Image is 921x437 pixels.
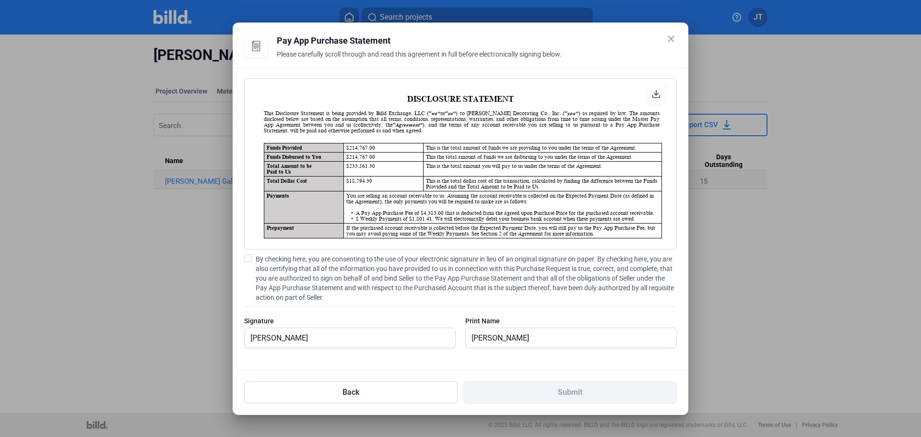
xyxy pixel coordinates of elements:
strong: Total Amount to be Paid to Us [267,163,312,175]
input: Print Name [466,328,666,348]
strong: Prepayment [267,225,294,231]
strong: Total Dollar Cost [267,178,307,184]
button: Submit [463,381,677,403]
div: This Disclosure Statement does not modify, supplement, or amend any of the terms of the Agreement... [264,248,660,260]
div: Print Name [465,316,677,326]
strong: Payments [267,193,289,199]
strong: Funds Disbursed to You [267,154,321,160]
i: “Agreement” [393,122,423,128]
h2: DISCLOSURE STATEMENT [252,94,669,104]
i: “us” [445,110,456,116]
mat-icon: close [665,33,677,45]
button: Back [244,381,458,403]
div: Pay App Purchase Statement [277,34,677,47]
td: $18,794.30 [343,176,423,191]
div: This Disclosure Statement is being provided by Billd Exchange, LLC ( or ) to [PERSON_NAME] Decora... [264,110,660,133]
td: You are selling an account receivable to us. Assuming the account receivable is collected on the ... [343,191,661,223]
span: By checking here, you are consenting to the use of your electronic signature in lieu of an origin... [256,254,677,302]
td: This is the total amount of funds we are providing to you under the terms of the Agreement. [423,143,661,152]
strong: Funds Provided [267,145,302,151]
div: Please carefully scroll through and read this agreement in full before electronically signing below. [277,49,677,71]
td: If the purchased account receivable is collected before the Expected Payment Date, you will still... [343,223,661,238]
td: This is the total dollar cost of the transaction, calculated by finding the difference between th... [423,176,661,191]
td: This the total amount of funds we are disbursing to you under the terms of the Agreement. [423,152,661,161]
td: $233,561.30 [343,161,423,176]
input: Signature [245,328,455,348]
td: This is the total amount you will pay to us under the terms of the Agreement. [423,161,661,176]
div: Signature [244,316,456,326]
i: “you” [565,110,579,116]
i: “we” [429,110,440,116]
div: • A Pay App Purchase Fee of $4,383.00 that is deducted from the agreed upon Purchase Price for th... [356,210,659,216]
td: $214,767.00 [343,152,423,161]
td: $214,767.00 [343,143,423,152]
div: • 8 Weekly Payments of $1,801.41. We will electronically debit your business bank account when th... [356,216,659,222]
